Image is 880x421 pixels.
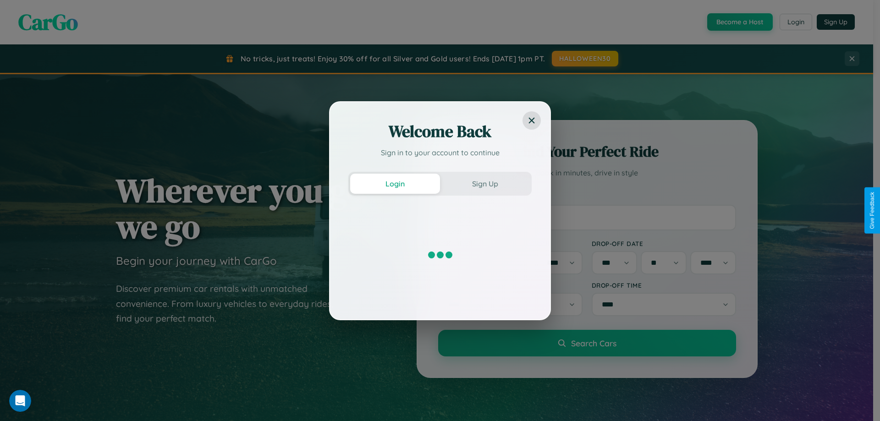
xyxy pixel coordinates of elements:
p: Sign in to your account to continue [348,147,532,158]
button: Sign Up [440,174,530,194]
div: Give Feedback [869,192,875,229]
iframe: Intercom live chat [9,390,31,412]
button: Login [350,174,440,194]
h2: Welcome Back [348,120,532,142]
